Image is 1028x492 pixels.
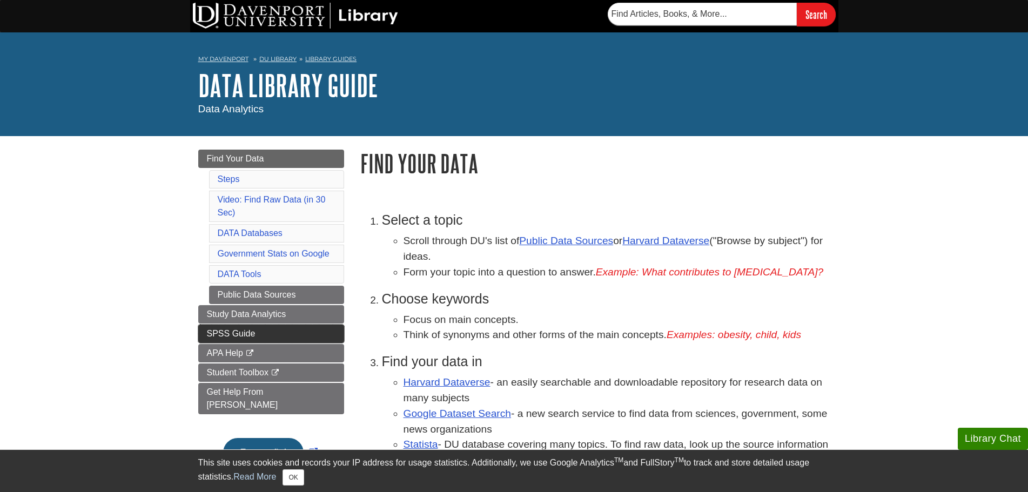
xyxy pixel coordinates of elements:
button: En español [223,438,304,467]
img: DU Library [193,3,398,29]
a: APA Help [198,344,344,362]
a: DATA Databases [218,228,283,238]
li: Form your topic into a question to answer. [404,265,830,280]
div: This site uses cookies and records your IP address for usage statistics. Additionally, we use Goo... [198,456,830,486]
a: Get Help From [PERSON_NAME] [198,383,344,414]
button: Close [283,469,304,486]
a: Library Guides [305,55,357,63]
a: Study Data Analytics [198,305,344,323]
a: Link opens in new window [220,448,320,457]
h3: Select a topic [382,212,830,228]
a: DATA Tools [218,269,261,279]
sup: TM [675,456,684,464]
h3: Find your data in [382,354,830,369]
h1: Find Your Data [360,150,830,177]
li: - a new search service to find data from sciences, government, some news organizations [404,406,830,437]
h3: Choose keywords [382,291,830,307]
li: - an easily searchable and downloadable repository for research data on many subjects [404,375,830,406]
input: Search [797,3,836,26]
a: Public Data Sources [209,286,344,304]
a: Statista [404,439,438,450]
a: Harvard Dataverse [404,376,491,388]
a: DATA Library Guide [198,69,378,102]
em: Examples: obesity, child, kids [667,329,801,340]
span: SPSS Guide [207,329,256,338]
a: Public Data Sources [519,235,613,246]
form: Searches DU Library's articles, books, and more [608,3,836,26]
i: This link opens in a new window [245,350,254,357]
li: Focus on main concepts. [404,312,830,328]
a: Student Toolbox [198,363,344,382]
span: Study Data Analytics [207,309,286,319]
a: Steps [218,174,240,184]
em: Example: What contributes to [MEDICAL_DATA]? [596,266,824,278]
li: Think of synonyms and other forms of the main concepts. [404,327,830,343]
i: This link opens in a new window [271,369,280,376]
div: Guide Page Menu [198,150,344,486]
span: Find Your Data [207,154,264,163]
a: Video: Find Raw Data (in 30 Sec) [218,195,326,217]
sup: TM [614,456,623,464]
span: Data Analytics [198,103,264,114]
a: DU Library [259,55,297,63]
a: Read More [233,472,276,481]
a: Government Stats on Google [218,249,330,258]
a: SPSS Guide [198,325,344,343]
span: Get Help From [PERSON_NAME] [207,387,278,409]
a: Harvard Dataverse [622,235,709,246]
nav: breadcrumb [198,52,830,69]
a: My Davenport [198,55,248,64]
a: Find Your Data [198,150,344,168]
li: - DU database covering many topics. To find raw data, look up the source information and go direc... [404,437,830,483]
span: APA Help [207,348,243,358]
li: Scroll through DU's list of or ("Browse by subject") for ideas. [404,233,830,265]
span: Student Toolbox [207,368,268,377]
button: Library Chat [958,428,1028,450]
a: Google Dataset Search [404,408,511,419]
input: Find Articles, Books, & More... [608,3,797,25]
